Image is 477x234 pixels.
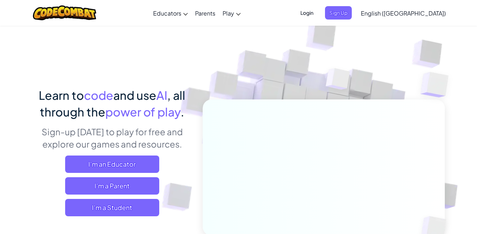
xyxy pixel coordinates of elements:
[406,54,469,115] img: Overlap cubes
[325,6,352,20] button: Sign Up
[153,9,181,17] span: Educators
[105,105,181,119] span: power of play
[357,3,449,23] a: English ([GEOGRAPHIC_DATA])
[223,9,234,17] span: Play
[65,156,159,173] a: I'm an Educator
[312,54,364,108] img: Overlap cubes
[32,125,192,150] p: Sign-up [DATE] to play for free and explore our games and resources.
[181,105,184,119] span: .
[65,199,159,216] button: I'm a Student
[219,3,244,23] a: Play
[156,88,167,102] span: AI
[84,88,113,102] span: code
[149,3,191,23] a: Educators
[191,3,219,23] a: Parents
[39,88,84,102] span: Learn to
[65,177,159,195] a: I'm a Parent
[33,5,96,20] img: CodeCombat logo
[361,9,446,17] span: English ([GEOGRAPHIC_DATA])
[296,6,318,20] button: Login
[113,88,156,102] span: and use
